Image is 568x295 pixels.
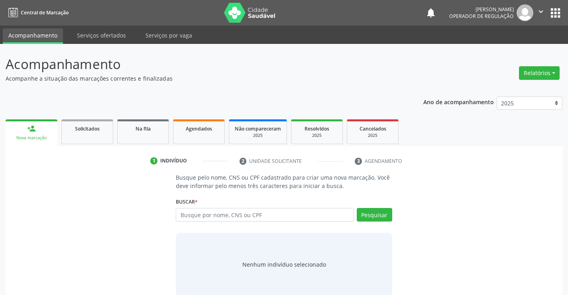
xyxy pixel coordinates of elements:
[517,4,533,21] img: img
[425,7,436,18] button: notifications
[160,157,187,164] div: Indivíduo
[235,133,281,139] div: 2025
[235,125,281,132] span: Não compareceram
[6,54,395,74] p: Acompanhamento
[548,6,562,20] button: apps
[449,6,514,13] div: [PERSON_NAME]
[136,125,151,132] span: Na fila
[449,13,514,20] span: Operador de regulação
[176,208,354,222] input: Busque por nome, CNS ou CPF
[11,135,52,141] div: Nova marcação
[357,208,392,222] button: Pesquisar
[3,28,63,44] a: Acompanhamento
[297,133,337,139] div: 2025
[176,196,198,208] label: Buscar
[353,133,393,139] div: 2025
[305,125,329,132] span: Resolvidos
[21,9,69,16] span: Central de Marcação
[140,28,198,42] a: Serviços por vaga
[537,7,545,16] i: 
[423,97,494,107] p: Ano de acompanhamento
[360,125,386,132] span: Cancelados
[71,28,132,42] a: Serviços ofertados
[519,66,560,80] button: Relatórios
[150,157,157,164] div: 1
[186,125,212,132] span: Agendados
[6,74,395,83] p: Acompanhe a situação das marcações correntes e finalizadas
[75,125,100,132] span: Solicitados
[6,6,69,19] a: Central de Marcação
[176,173,392,190] p: Busque pelo nome, CNS ou CPF cadastrado para criar uma nova marcação. Você deve informar pelo men...
[242,260,326,269] div: Nenhum indivíduo selecionado
[27,124,36,133] div: person_add
[533,4,548,21] button: 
